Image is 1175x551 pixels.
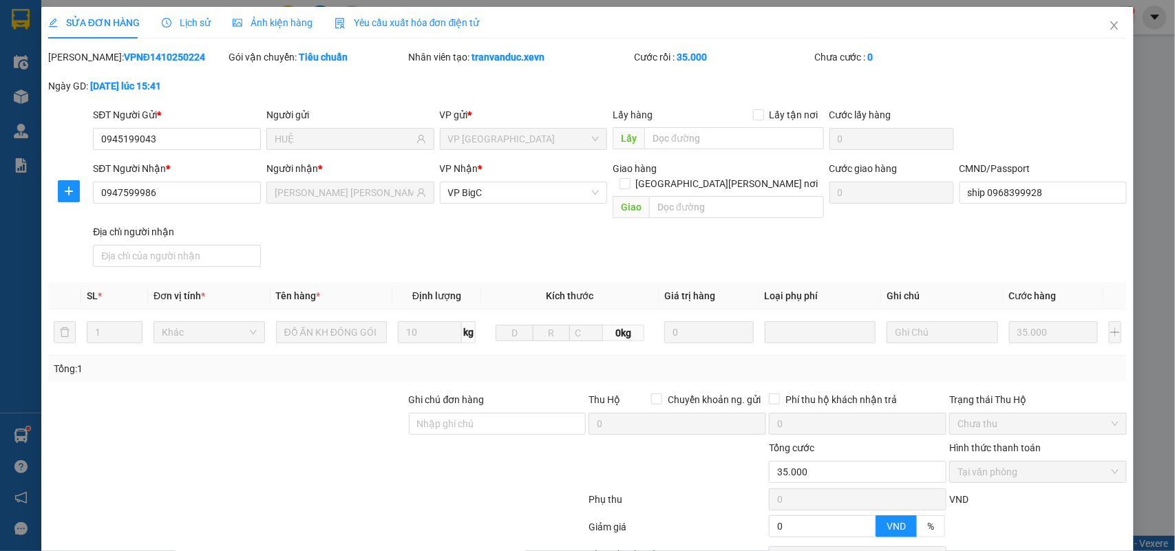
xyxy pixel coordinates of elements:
input: 0 [1009,321,1098,343]
span: VP BigC [448,182,600,203]
span: Giao [613,196,649,218]
span: edit [48,18,58,28]
span: Giá trị hàng [664,290,715,301]
span: Khác [162,322,257,343]
span: Giao hàng [613,163,657,174]
b: Tiêu chuẩn [299,52,348,63]
input: Địa chỉ của người nhận [93,245,261,267]
div: Ngày GD: [48,78,226,94]
input: VD: Bàn, Ghế [276,321,388,343]
input: Dọc đường [644,127,824,149]
button: plus [1109,321,1122,343]
b: tranvanduc.xevn [472,52,545,63]
input: Tên người gửi [275,131,414,147]
input: 0 [664,321,753,343]
div: SĐT Người Gửi [93,107,261,122]
button: Close [1095,7,1134,45]
span: clock-circle [162,18,171,28]
input: Tên người nhận [275,185,414,200]
img: icon [335,18,346,29]
div: Gói vận chuyển: [229,50,406,65]
span: Ảnh kiện hàng [233,17,313,28]
span: SỬA ĐƠN HÀNG [48,17,140,28]
div: Cước rồi : [634,50,812,65]
div: VP gửi [440,107,608,122]
div: Người nhận [266,161,434,176]
span: [GEOGRAPHIC_DATA][PERSON_NAME] nơi [631,176,824,191]
b: [DATE] lúc 15:41 [90,80,161,91]
span: % [927,521,934,532]
span: Lấy hàng [613,109,653,120]
span: close [1109,20,1120,31]
span: Định lượng [412,290,461,301]
span: picture [233,18,242,28]
div: Trạng thái Thu Hộ [949,392,1127,407]
span: Lấy [613,127,644,149]
span: VND [949,494,968,505]
span: Tên hàng [276,290,321,301]
span: Yêu cầu xuất hóa đơn điện tử [335,17,480,28]
img: logo.jpg [17,17,86,86]
b: VPNĐ1410250224 [124,52,205,63]
label: Ghi chú đơn hàng [409,394,485,405]
span: Lịch sử [162,17,211,28]
span: Đơn vị tính [154,290,205,301]
button: plus [58,180,80,202]
th: Loại phụ phí [759,283,882,310]
div: [PERSON_NAME]: [48,50,226,65]
button: delete [54,321,76,343]
span: user [416,188,426,197]
input: D [496,325,533,341]
input: Cước lấy hàng [829,128,954,150]
b: 0 [868,52,874,63]
b: GỬI : VP BigC [17,100,132,122]
label: Cước lấy hàng [829,109,891,120]
li: Hotline: 19001155 [129,51,575,68]
span: Tổng cước [769,442,814,453]
input: Ghi chú đơn hàng [409,413,586,435]
span: Thu Hộ [589,394,620,405]
div: Tổng: 1 [54,361,454,376]
label: Hình thức thanh toán [949,442,1041,453]
span: VP Nam Định [448,129,600,149]
span: VND [887,521,906,532]
div: Nhân viên tạo: [409,50,631,65]
span: SL [87,290,98,301]
div: CMND/Passport [960,161,1128,176]
span: Kích thước [547,290,594,301]
div: Phụ thu [588,492,768,516]
div: Giảm giá [588,519,768,543]
span: user [416,134,426,144]
span: Phí thu hộ khách nhận trả [780,392,902,407]
input: C [569,325,603,341]
div: Địa chỉ người nhận [93,224,261,239]
span: Cước hàng [1009,290,1057,301]
div: Người gửi [266,107,434,122]
div: Chưa cước : [814,50,992,65]
li: Số 10 ngõ 15 Ngọc Hồi, [PERSON_NAME], [GEOGRAPHIC_DATA] [129,34,575,51]
span: VP Nhận [440,163,478,174]
div: SĐT Người Nhận [93,161,261,176]
input: Dọc đường [649,196,824,218]
span: kg [462,321,476,343]
th: Ghi chú [881,283,1004,310]
span: plus [59,186,79,197]
input: Cước giao hàng [829,182,954,204]
span: 0kg [603,325,644,341]
input: R [533,325,570,341]
span: Chuyển khoản ng. gửi [662,392,766,407]
label: Cước giao hàng [829,163,898,174]
input: Ghi Chú [887,321,998,343]
b: 35.000 [677,52,707,63]
span: Lấy tận nơi [764,107,824,122]
span: Tại văn phòng [957,462,1119,482]
span: Chưa thu [957,413,1119,434]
